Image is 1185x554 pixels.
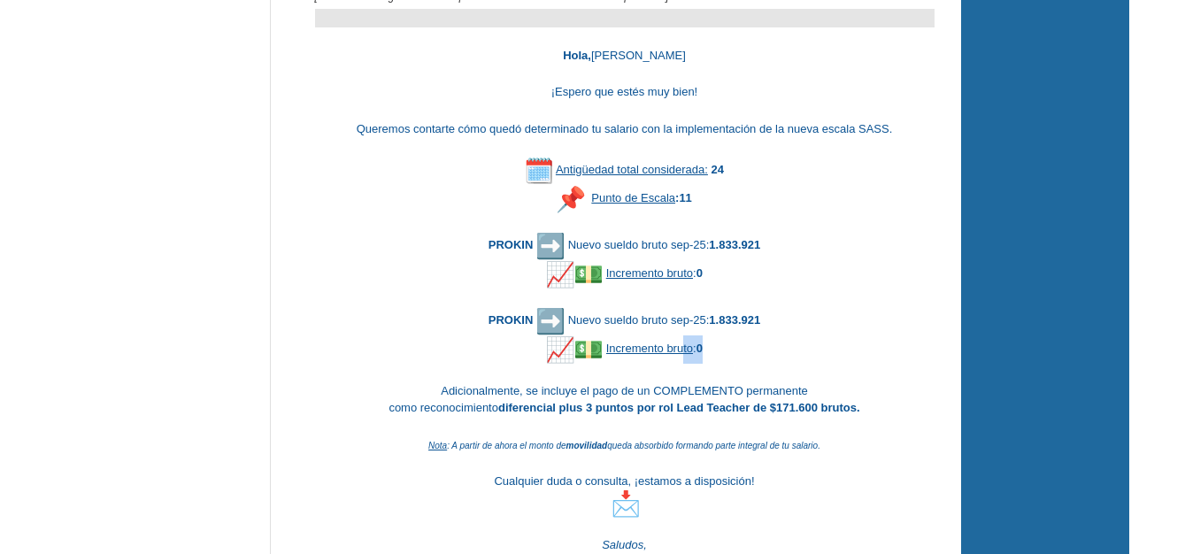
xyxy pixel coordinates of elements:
font: Nuevo sueldo bruto sep-25: [489,238,760,251]
u: Incremento bruto [606,266,693,280]
span: Hola, [563,49,591,62]
div: como reconocimiento [315,399,935,417]
b: 11 [679,191,691,204]
font: Queremos contarte cómo quedó determinado tu salario con la implementación de la nueva escala SASS. [357,122,893,135]
img: 📈 [546,260,574,289]
img: ➡️ [536,232,565,260]
b: PROKIN [489,238,534,251]
u: Incremento bruto [606,342,693,355]
i: Saludos, [602,538,647,551]
div: Widget de chat [1097,469,1185,554]
b: 0 [696,342,703,355]
img: ➡️ [536,307,565,335]
b: 24 [712,163,724,176]
img: 💵 [574,335,603,364]
u: Antigüedad total considerada: [556,163,708,176]
b: : [675,191,679,204]
img: 📩 [612,489,640,518]
b: 1.833.921 [709,238,760,251]
b: 1.833.921 [709,313,760,327]
b: PROKIN [489,313,534,327]
img: 🗓️ [525,157,553,185]
b: diferencial plus 3 puntos por rol Lead Teacher de $171.600 brutos. [498,401,860,414]
u: Nota [428,441,447,450]
img: 💵 [574,260,603,289]
font: [PERSON_NAME] [563,49,686,62]
font: Nuevo sueldo bruto sep-25: [489,313,760,327]
span: : [606,342,696,355]
font: ¡Espero que estés muy bien! [551,85,697,98]
span: movilidad [566,441,608,450]
b: 0 [696,266,703,280]
div: Cualquier duda o consulta, ¡estamos a disposición! [315,473,935,490]
img: 📌 [557,185,585,213]
u: Punto de Escala [591,191,675,204]
span: : [606,266,696,280]
div: Adicionalmente, se incluye el pago de un COMPLEMENTO permanente [315,382,935,400]
iframe: Chat Widget [1097,469,1185,554]
i: : A partir de ahora el monto de queda absorbido formando parte integral de tu salario. [428,441,820,450]
img: 📈 [546,335,574,364]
